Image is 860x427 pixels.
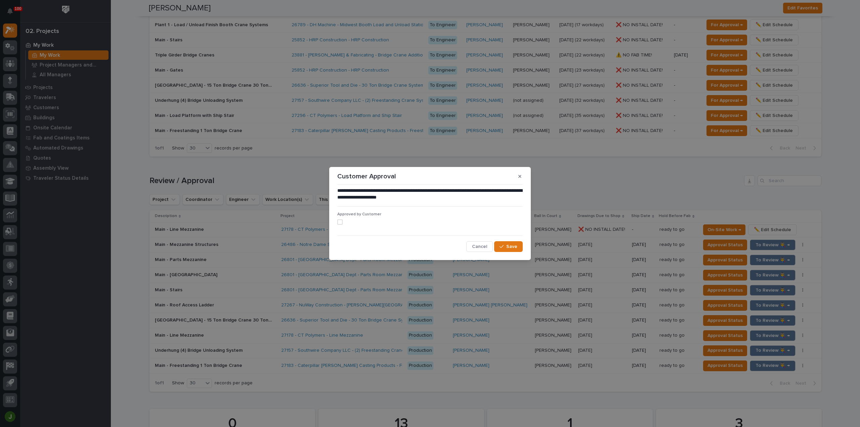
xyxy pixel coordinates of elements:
[494,241,523,252] button: Save
[472,244,487,250] span: Cancel
[466,241,493,252] button: Cancel
[337,212,381,216] span: Approved by Customer
[337,172,396,180] p: Customer Approval
[506,244,517,250] span: Save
